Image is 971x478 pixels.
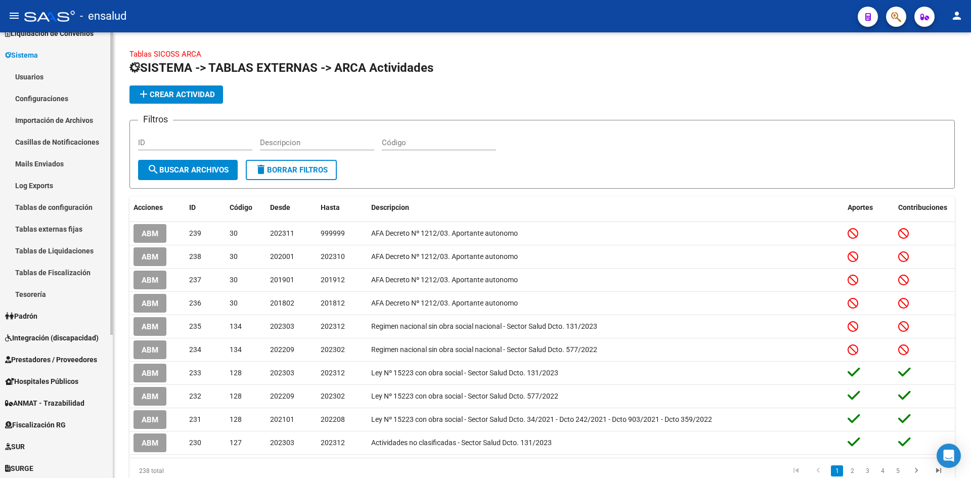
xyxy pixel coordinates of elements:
a: 1 [831,465,843,476]
span: ABM [142,299,158,308]
span: Desde [270,203,290,211]
span: ABM [142,415,158,424]
span: Regimen nacional sin obra social nacional - Sector Salud Dcto. 577/2022 [371,345,597,354]
span: 231 [189,415,201,423]
a: 2 [846,465,858,476]
span: - ensalud [80,5,126,27]
span: 202310 [321,252,345,260]
span: AFA Decreto Nº 1212/03. Aportante autonomo [371,276,518,284]
a: go to next page [907,465,926,476]
button: ABM [134,271,166,289]
button: Borrar Filtros [246,160,337,180]
span: 233 [189,369,201,377]
datatable-header-cell: ID [185,197,226,219]
span: Integración (discapacidad) [5,332,99,343]
span: 201912 [321,276,345,284]
span: Código [230,203,252,211]
button: ABM [134,247,166,266]
button: ABM [134,387,166,406]
mat-icon: menu [8,10,20,22]
span: 202303 [270,369,294,377]
span: Crear Actividad [138,90,215,99]
span: 134 [230,322,242,330]
span: 30 [230,252,238,260]
span: Regimen nacional sin obra social nacional - Sector Salud Dcto. 131/2023 [371,322,597,330]
span: 127 [230,439,242,447]
datatable-header-cell: Hasta [317,197,367,219]
span: 232 [189,392,201,400]
span: 30 [230,276,238,284]
button: ABM [134,340,166,359]
button: ABM [134,433,166,452]
span: Fiscalización RG [5,419,66,430]
span: ABM [142,345,158,355]
span: AFA Decreto Nº 1212/03. Aportante autonomo [371,299,518,307]
span: Ley Nº 15223 con obra social - Sector Salud Dcto. 34/2021 - Dcto 242/2021 - Dcto 903/2021 - Dcto ... [371,415,712,423]
datatable-header-cell: Acciones [129,197,185,219]
span: 202208 [321,415,345,423]
span: 239 [189,229,201,237]
span: Buscar Archivos [147,165,229,175]
span: Acciones [134,203,163,211]
datatable-header-cell: Contribuciones [894,197,955,219]
span: Contribuciones [898,203,947,211]
span: 202303 [270,322,294,330]
span: 202312 [321,439,345,447]
span: 202001 [270,252,294,260]
span: AFA Decreto Nº 1212/03. Aportante autonomo [371,252,518,260]
span: 202209 [270,345,294,354]
button: ABM [134,224,166,243]
span: Ley Nº 15223 con obra social - Sector Salud Dcto. 577/2022 [371,392,558,400]
span: 234 [189,345,201,354]
span: 237 [189,276,201,284]
span: 201901 [270,276,294,284]
span: 202302 [321,345,345,354]
mat-icon: add [138,88,150,100]
span: 202312 [321,369,345,377]
div: Open Intercom Messenger [937,444,961,468]
a: 4 [876,465,889,476]
span: 134 [230,345,242,354]
button: Crear Actividad [129,85,223,104]
mat-icon: delete [255,163,267,176]
span: ABM [142,369,158,378]
span: 201802 [270,299,294,307]
span: 30 [230,299,238,307]
button: ABM [134,294,166,313]
span: ANMAT - Trazabilidad [5,398,84,409]
mat-icon: person [951,10,963,22]
span: SURGE [5,463,33,474]
span: Aportes [848,203,873,211]
span: Borrar Filtros [255,165,328,175]
span: Ley Nº 15223 con obra social - Sector Salud Dcto. 131/2023 [371,369,558,377]
span: 202312 [321,322,345,330]
mat-icon: search [147,163,159,176]
span: Padrón [5,311,37,322]
a: 5 [892,465,904,476]
span: 999999 [321,229,345,237]
button: Buscar Archivos [138,160,238,180]
span: 128 [230,415,242,423]
datatable-header-cell: Aportes [844,197,894,219]
span: Liquidación de Convenios [5,28,94,39]
span: 30 [230,229,238,237]
a: go to first page [786,465,806,476]
span: 235 [189,322,201,330]
datatable-header-cell: Código [226,197,266,219]
button: ABM [134,364,166,382]
a: go to previous page [809,465,828,476]
span: Hasta [321,203,340,211]
span: Sistema [5,50,38,61]
a: Tablas SICOSS ARCA [129,50,201,59]
span: 128 [230,392,242,400]
span: ABM [142,322,158,331]
span: 202209 [270,392,294,400]
span: ABM [142,252,158,262]
span: Actividades no clasificadas - Sector Salud Dcto. 131/2023 [371,439,552,447]
span: 202302 [321,392,345,400]
span: SISTEMA -> TABLAS EXTERNAS -> ARCA Actividades [129,61,433,75]
span: ABM [142,276,158,285]
span: 201812 [321,299,345,307]
span: 230 [189,439,201,447]
span: 202101 [270,415,294,423]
